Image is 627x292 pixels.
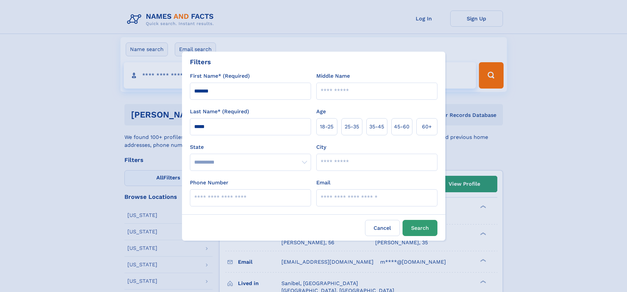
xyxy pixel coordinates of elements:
[190,72,250,80] label: First Name* (Required)
[365,220,400,236] label: Cancel
[316,72,350,80] label: Middle Name
[422,123,432,131] span: 60+
[345,123,359,131] span: 25‑35
[190,179,228,187] label: Phone Number
[316,108,326,116] label: Age
[320,123,333,131] span: 18‑25
[394,123,409,131] span: 45‑60
[316,143,326,151] label: City
[190,108,249,116] label: Last Name* (Required)
[190,143,311,151] label: State
[316,179,330,187] label: Email
[190,57,211,67] div: Filters
[369,123,384,131] span: 35‑45
[403,220,437,236] button: Search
